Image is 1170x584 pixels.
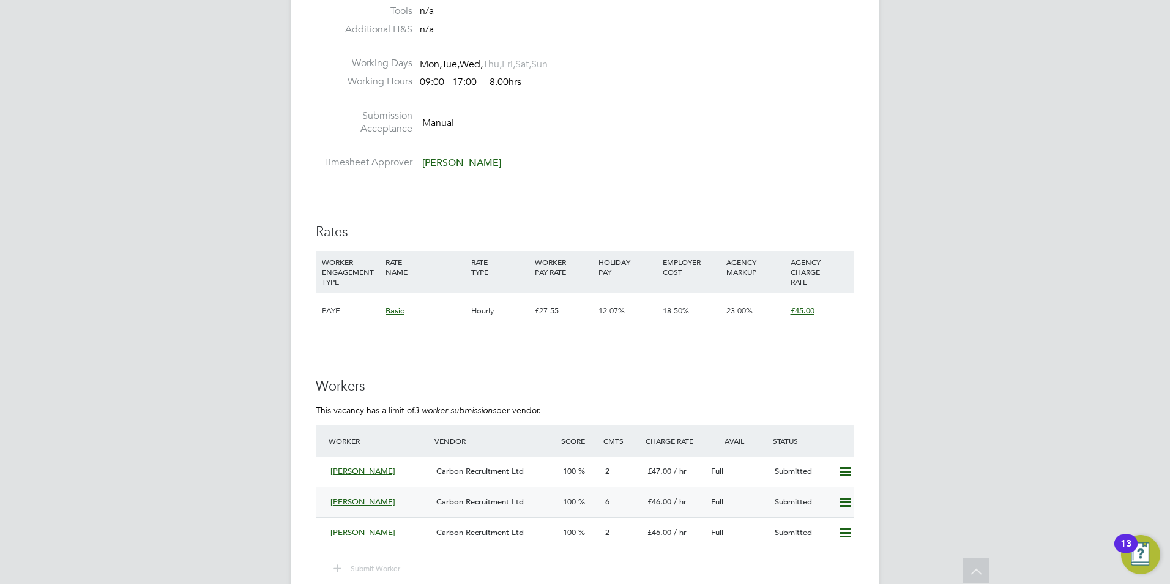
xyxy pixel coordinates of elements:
span: Sun [531,58,548,70]
div: 13 [1120,544,1131,560]
span: [PERSON_NAME] [422,157,501,169]
span: Mon, [420,58,442,70]
span: Carbon Recruitment Ltd [436,496,524,507]
div: Score [558,430,600,452]
span: £47.00 [647,466,671,476]
span: Carbon Recruitment Ltd [436,466,524,476]
div: Cmts [600,430,643,452]
div: Submitted [770,492,833,512]
span: [PERSON_NAME] [330,527,395,537]
div: RATE NAME [382,251,468,283]
span: n/a [420,23,434,36]
span: 100 [563,496,576,507]
span: Manual [422,116,454,129]
div: Avail [706,430,770,452]
span: Carbon Recruitment Ltd [436,527,524,537]
label: Tools [316,5,412,18]
span: Full [711,527,723,537]
span: 100 [563,466,576,476]
span: Full [711,466,723,476]
div: Submitted [770,523,833,543]
span: [PERSON_NAME] [330,496,395,507]
div: AGENCY MARKUP [723,251,787,283]
div: Hourly [468,293,532,329]
label: Submission Acceptance [316,110,412,135]
span: / hr [674,527,687,537]
span: 8.00hrs [483,76,521,88]
button: Open Resource Center, 13 new notifications [1121,535,1160,574]
span: 6 [605,496,609,507]
span: £45.00 [791,305,814,316]
span: Basic [386,305,404,316]
span: 23.00% [726,305,753,316]
div: RATE TYPE [468,251,532,283]
span: / hr [674,466,687,476]
span: 2 [605,527,609,537]
h3: Rates [316,223,854,241]
span: 2 [605,466,609,476]
div: WORKER PAY RATE [532,251,595,283]
span: Sat, [515,58,531,70]
span: Thu, [483,58,502,70]
p: This vacancy has a limit of per vendor. [316,405,854,416]
label: Working Days [316,57,412,70]
div: 09:00 - 17:00 [420,76,521,89]
span: / hr [674,496,687,507]
label: Timesheet Approver [316,156,412,169]
span: Submit Worker [351,563,400,573]
span: Full [711,496,723,507]
span: £46.00 [647,527,671,537]
div: WORKER ENGAGEMENT TYPE [319,251,382,293]
div: Worker [326,430,431,452]
span: £46.00 [647,496,671,507]
span: 18.50% [663,305,689,316]
span: Tue, [442,58,460,70]
label: Additional H&S [316,23,412,36]
div: EMPLOYER COST [660,251,723,283]
div: AGENCY CHARGE RATE [788,251,851,293]
div: PAYE [319,293,382,329]
span: n/a [420,5,434,17]
span: Wed, [460,58,483,70]
div: Vendor [431,430,558,452]
div: Status [770,430,854,452]
button: Submit Worker [325,561,410,577]
span: Fri, [502,58,515,70]
div: Charge Rate [643,430,706,452]
div: £27.55 [532,293,595,329]
em: 3 worker submissions [414,405,496,416]
label: Working Hours [316,75,412,88]
span: 100 [563,527,576,537]
h3: Workers [316,378,854,395]
span: 12.07% [598,305,625,316]
span: [PERSON_NAME] [330,466,395,476]
div: HOLIDAY PAY [595,251,659,283]
div: Submitted [770,462,833,482]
